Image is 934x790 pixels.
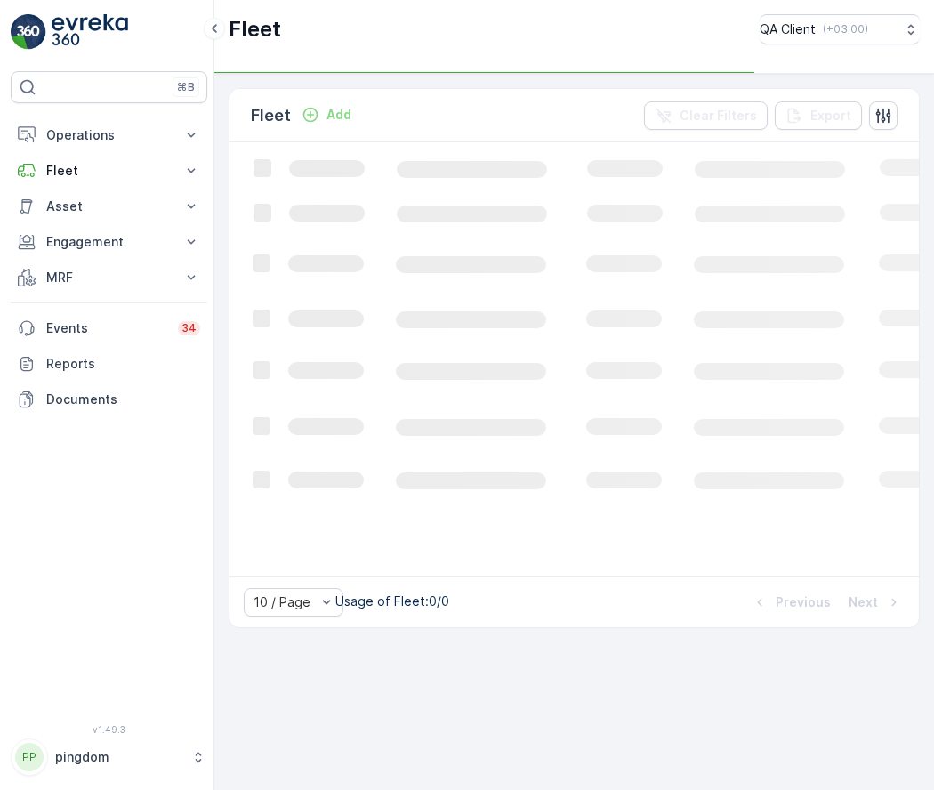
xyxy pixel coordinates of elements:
[177,80,195,94] p: ⌘B
[644,101,768,130] button: Clear Filters
[46,197,172,215] p: Asset
[46,233,172,251] p: Engagement
[11,153,207,189] button: Fleet
[760,20,816,38] p: QA Client
[11,724,207,735] span: v 1.49.3
[810,107,851,125] p: Export
[55,748,182,766] p: pingdom
[823,22,868,36] p: ( +03:00 )
[11,346,207,382] a: Reports
[760,14,920,44] button: QA Client(+03:00)
[11,260,207,295] button: MRF
[52,14,128,50] img: logo_light-DOdMpM7g.png
[46,319,167,337] p: Events
[294,104,358,125] button: Add
[775,101,862,130] button: Export
[11,189,207,224] button: Asset
[46,162,172,180] p: Fleet
[335,592,449,610] p: Usage of Fleet : 0/0
[46,269,172,286] p: MRF
[11,117,207,153] button: Operations
[11,382,207,417] a: Documents
[46,126,172,144] p: Operations
[11,14,46,50] img: logo
[15,743,44,771] div: PP
[46,391,200,408] p: Documents
[251,103,291,128] p: Fleet
[11,224,207,260] button: Engagement
[181,321,197,335] p: 34
[11,738,207,776] button: PPpingdom
[46,355,200,373] p: Reports
[229,15,281,44] p: Fleet
[749,592,833,613] button: Previous
[849,593,878,611] p: Next
[776,593,831,611] p: Previous
[847,592,905,613] button: Next
[11,310,207,346] a: Events34
[680,107,757,125] p: Clear Filters
[326,106,351,124] p: Add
